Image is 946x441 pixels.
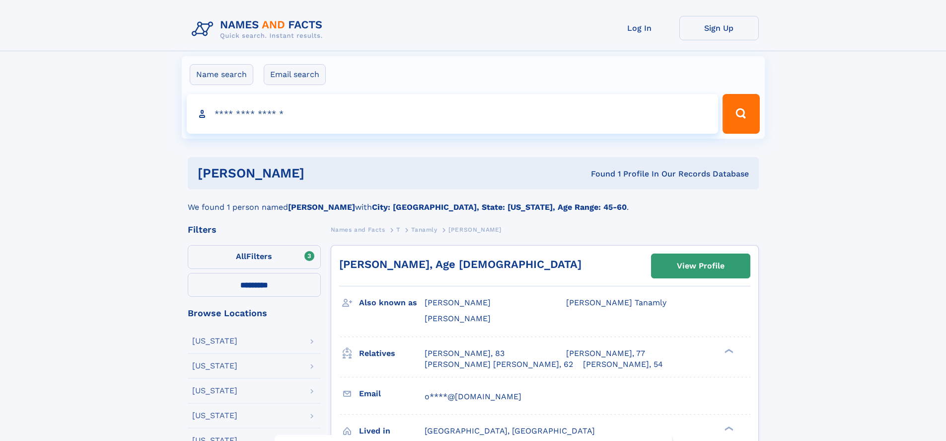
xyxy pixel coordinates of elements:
[723,94,759,134] button: Search Button
[187,94,719,134] input: search input
[679,16,759,40] a: Sign Up
[652,254,750,278] a: View Profile
[425,426,595,436] span: [GEOGRAPHIC_DATA], [GEOGRAPHIC_DATA]
[188,16,331,43] img: Logo Names and Facts
[359,345,425,362] h3: Relatives
[722,425,734,432] div: ❯
[425,298,491,307] span: [PERSON_NAME]
[192,362,237,370] div: [US_STATE]
[722,348,734,354] div: ❯
[425,348,505,359] a: [PERSON_NAME], 83
[566,348,645,359] a: [PERSON_NAME], 77
[190,64,253,85] label: Name search
[396,226,400,233] span: T
[583,359,663,370] a: [PERSON_NAME], 54
[359,385,425,402] h3: Email
[425,314,491,323] span: [PERSON_NAME]
[192,412,237,420] div: [US_STATE]
[425,359,573,370] a: [PERSON_NAME] [PERSON_NAME], 62
[198,167,448,179] h1: [PERSON_NAME]
[359,423,425,440] h3: Lived in
[188,245,321,269] label: Filters
[288,202,355,212] b: [PERSON_NAME]
[600,16,679,40] a: Log In
[677,255,725,277] div: View Profile
[396,223,400,236] a: T
[372,202,627,212] b: City: [GEOGRAPHIC_DATA], State: [US_STATE], Age Range: 45-60
[192,337,237,345] div: [US_STATE]
[411,223,437,236] a: Tanamly
[566,298,666,307] span: [PERSON_NAME] Tanamly
[236,252,246,261] span: All
[188,225,321,234] div: Filters
[359,294,425,311] h3: Also known as
[411,226,437,233] span: Tanamly
[188,189,759,213] div: We found 1 person named with .
[447,169,749,179] div: Found 1 Profile In Our Records Database
[331,223,385,236] a: Names and Facts
[188,309,321,318] div: Browse Locations
[448,226,502,233] span: [PERSON_NAME]
[192,387,237,395] div: [US_STATE]
[264,64,326,85] label: Email search
[339,258,582,270] a: [PERSON_NAME], Age [DEMOGRAPHIC_DATA]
